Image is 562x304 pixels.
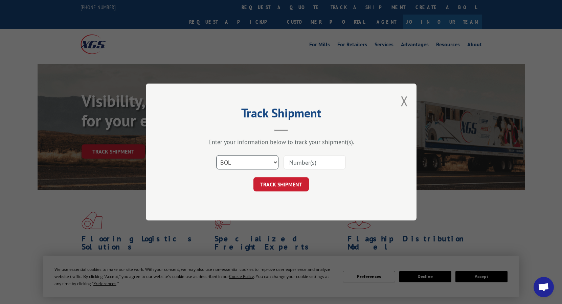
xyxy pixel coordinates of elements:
div: Open chat [534,277,554,297]
h2: Track Shipment [180,108,383,121]
div: Enter your information below to track your shipment(s). [180,138,383,146]
button: Close modal [401,92,408,110]
button: TRACK SHIPMENT [253,177,309,191]
input: Number(s) [284,155,346,169]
